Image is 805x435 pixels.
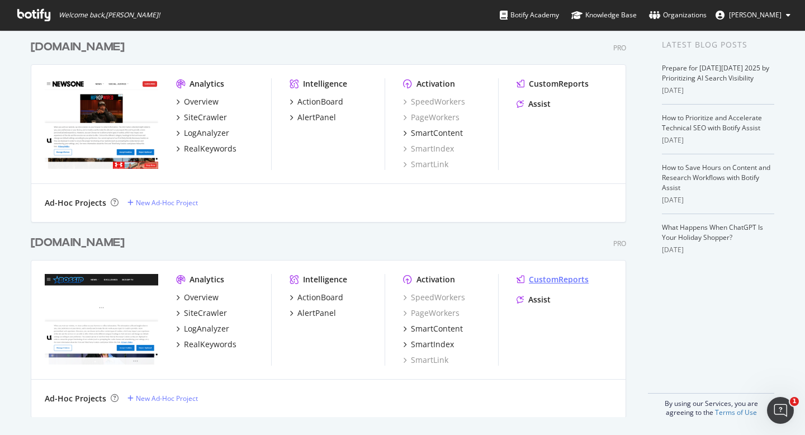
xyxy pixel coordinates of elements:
[176,112,227,123] a: SiteCrawler
[176,96,219,107] a: Overview
[649,10,707,21] div: Organizations
[517,294,551,305] a: Assist
[59,11,160,20] span: Welcome back, [PERSON_NAME] !
[662,63,769,83] a: Prepare for [DATE][DATE] 2025 by Prioritizing AI Search Visibility
[416,274,455,285] div: Activation
[290,96,343,107] a: ActionBoard
[517,274,589,285] a: CustomReports
[297,292,343,303] div: ActionBoard
[176,292,219,303] a: Overview
[715,408,757,417] a: Terms of Use
[403,308,460,319] a: PageWorkers
[707,6,799,24] button: [PERSON_NAME]
[127,198,198,207] a: New Ad-Hoc Project
[500,10,559,21] div: Botify Academy
[662,163,770,192] a: How to Save Hours on Content and Research Workflows with Botify Assist
[662,113,762,133] a: How to Prioritize and Accelerate Technical SEO with Botify Assist
[403,292,465,303] a: SpeedWorkers
[184,308,227,319] div: SiteCrawler
[184,339,236,350] div: RealKeywords
[176,323,229,334] a: LogAnalyzer
[571,10,637,21] div: Knowledge Base
[45,197,106,209] div: Ad-Hoc Projects
[45,78,158,169] img: www.newsone.com
[45,393,106,404] div: Ad-Hoc Projects
[403,339,454,350] a: SmartIndex
[45,274,158,365] img: www.bossip.com
[403,354,448,366] a: SmartLink
[790,397,799,406] span: 1
[416,78,455,89] div: Activation
[528,98,551,110] div: Assist
[303,78,347,89] div: Intelligence
[517,78,589,89] a: CustomReports
[176,143,236,154] a: RealKeywords
[411,127,463,139] div: SmartContent
[411,339,454,350] div: SmartIndex
[403,323,463,334] a: SmartContent
[184,323,229,334] div: LogAnalyzer
[303,274,347,285] div: Intelligence
[403,143,454,154] a: SmartIndex
[136,198,198,207] div: New Ad-Hoc Project
[662,86,774,96] div: [DATE]
[290,112,336,123] a: AlertPanel
[184,112,227,123] div: SiteCrawler
[297,112,336,123] div: AlertPanel
[176,339,236,350] a: RealKeywords
[176,308,227,319] a: SiteCrawler
[529,78,589,89] div: CustomReports
[31,39,125,55] div: [DOMAIN_NAME]
[403,159,448,170] a: SmartLink
[297,96,343,107] div: ActionBoard
[184,96,219,107] div: Overview
[529,274,589,285] div: CustomReports
[411,323,463,334] div: SmartContent
[613,239,626,248] div: Pro
[528,294,551,305] div: Assist
[767,397,794,424] iframe: Intercom live chat
[31,235,125,251] div: [DOMAIN_NAME]
[136,394,198,403] div: New Ad-Hoc Project
[190,78,224,89] div: Analytics
[184,127,229,139] div: LogAnalyzer
[290,292,343,303] a: ActionBoard
[403,112,460,123] a: PageWorkers
[662,135,774,145] div: [DATE]
[31,39,129,55] a: [DOMAIN_NAME]
[290,308,336,319] a: AlertPanel
[613,43,626,53] div: Pro
[729,10,782,20] span: Contessa Schexnayder
[662,223,763,242] a: What Happens When ChatGPT Is Your Holiday Shopper?
[403,96,465,107] a: SpeedWorkers
[662,245,774,255] div: [DATE]
[184,143,236,154] div: RealKeywords
[662,195,774,205] div: [DATE]
[127,394,198,403] a: New Ad-Hoc Project
[297,308,336,319] div: AlertPanel
[190,274,224,285] div: Analytics
[517,98,551,110] a: Assist
[184,292,219,303] div: Overview
[31,235,129,251] a: [DOMAIN_NAME]
[176,127,229,139] a: LogAnalyzer
[662,39,774,51] div: Latest Blog Posts
[648,393,774,417] div: By using our Services, you are agreeing to the
[403,127,463,139] a: SmartContent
